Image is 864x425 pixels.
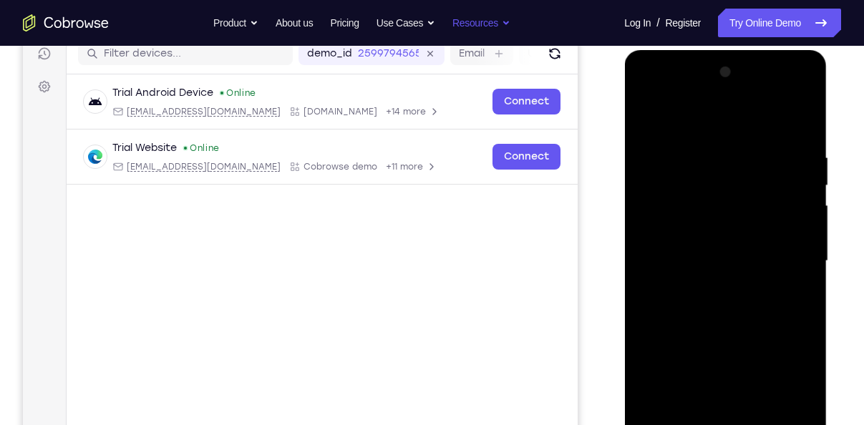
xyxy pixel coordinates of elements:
div: Online [196,88,233,99]
span: +11 more [363,162,400,173]
div: Email [89,107,258,118]
div: New devices found. [161,147,164,150]
button: Resources [452,9,510,37]
a: Connect [470,145,538,170]
div: New devices found. [198,92,200,95]
input: Filter devices... [81,47,261,62]
label: Email [436,47,462,62]
a: Register [666,9,701,37]
div: App [266,107,354,118]
a: Go to the home page [23,14,109,31]
a: Connect [470,89,538,115]
span: / [656,14,659,31]
span: Cobrowse demo [281,162,354,173]
label: User ID [505,47,541,62]
div: App [266,162,354,173]
div: Open device details [44,130,555,185]
a: About us [276,9,313,37]
span: android@example.com [104,107,258,118]
a: Try Online Demo [718,9,841,37]
button: Product [213,9,258,37]
div: Open device details [44,75,555,130]
div: Trial Website [89,142,154,156]
span: +14 more [363,107,403,118]
div: Trial Android Device [89,87,190,101]
label: demo_id [284,47,329,62]
span: Cobrowse.io [281,107,354,118]
span: web@example.com [104,162,258,173]
div: Online [160,143,197,155]
a: Pricing [330,9,359,37]
a: Log In [624,9,651,37]
h1: Connect [55,9,133,31]
div: Email [89,162,258,173]
button: Use Cases [377,9,435,37]
button: Refresh [520,43,543,66]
